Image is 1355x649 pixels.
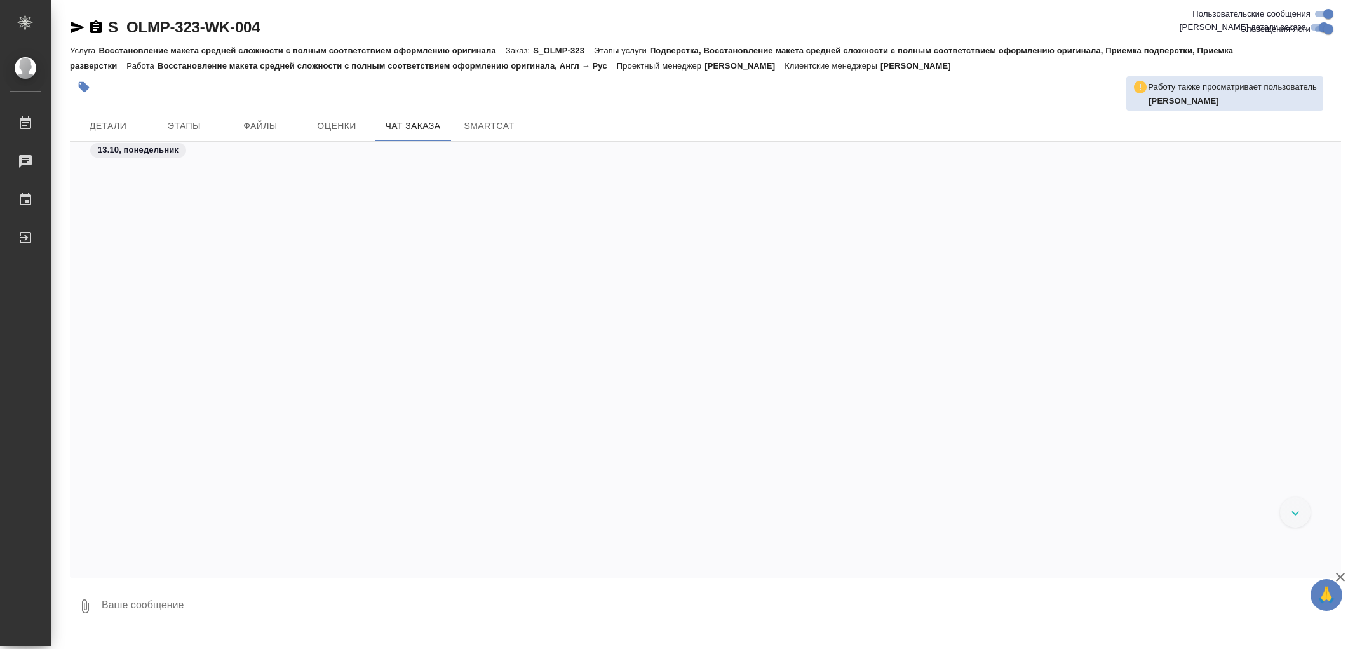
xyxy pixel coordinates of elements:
p: Клиентские менеджеры [785,61,880,71]
button: Скопировать ссылку [88,20,104,35]
button: Добавить тэг [70,73,98,101]
a: S_OLMP-323-WK-004 [108,18,260,36]
span: Этапы [154,118,215,134]
p: Подверстка, Восстановление макета средней сложности с полным соответствием оформлению оригинала, ... [70,46,1233,71]
p: Заказ: [506,46,533,55]
p: S_OLMP-323 [533,46,594,55]
p: Восстановление макета средней сложности с полным соответствием оформлению оригинала, Англ → Рус [158,61,617,71]
span: Оценки [306,118,367,134]
span: 🙏 [1316,582,1337,608]
p: [PERSON_NAME] [704,61,785,71]
span: Детали [78,118,138,134]
p: Заборова Александра [1149,95,1317,107]
p: [PERSON_NAME] [880,61,961,71]
p: Работа [126,61,158,71]
span: Файлы [230,118,291,134]
p: Проектный менеджер [617,61,704,71]
button: Скопировать ссылку для ЯМессенджера [70,20,85,35]
p: Этапы услуги [594,46,650,55]
b: [PERSON_NAME] [1149,96,1219,106]
p: 13.10, понедельник [98,144,179,156]
span: [PERSON_NAME] детали заказа [1180,21,1306,34]
button: 🙏 [1311,579,1342,611]
p: Работу также просматривает пользователь [1148,81,1317,93]
p: Услуга [70,46,98,55]
span: SmartCat [459,118,520,134]
span: Чат заказа [382,118,443,134]
span: Оповещения-логи [1240,23,1311,36]
p: Восстановление макета средней сложности с полным соответствием оформлению оригинала [98,46,505,55]
span: Пользовательские сообщения [1192,8,1311,20]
